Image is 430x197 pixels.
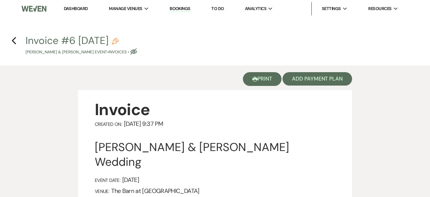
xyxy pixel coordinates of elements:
button: Add Payment Plan [283,72,352,86]
a: To Do [211,6,224,11]
span: Manage Venues [109,5,142,12]
button: Invoice #6 [DATE][PERSON_NAME] & [PERSON_NAME] Event•Invoices • [26,36,137,55]
span: Venue: [95,188,109,194]
div: The Barn at [GEOGRAPHIC_DATA] [95,187,335,195]
button: Print [243,72,282,86]
span: Created On: [95,121,122,127]
div: Invoice [95,99,335,120]
img: Weven Logo [21,2,46,16]
a: Dashboard [64,6,88,11]
div: [DATE] [95,176,335,184]
a: Bookings [170,6,190,12]
span: Analytics [245,5,266,12]
span: Settings [322,5,341,12]
p: [PERSON_NAME] & [PERSON_NAME] Event • Invoices • [26,49,137,55]
span: Event Date: [95,177,120,183]
div: [DATE] 9:37 PM [95,120,335,128]
span: Resources [368,5,391,12]
div: [PERSON_NAME] & [PERSON_NAME] Wedding [95,140,335,169]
